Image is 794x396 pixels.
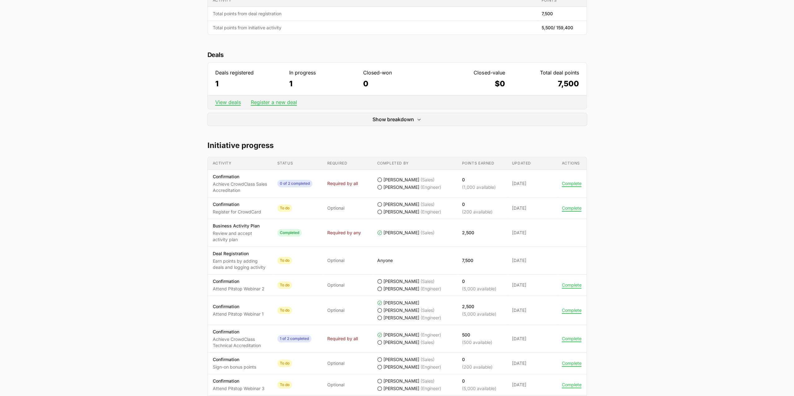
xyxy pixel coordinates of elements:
button: Complete [562,308,582,313]
th: Completed by [372,157,457,170]
a: View deals [215,99,241,105]
span: (Engineer) [421,315,441,321]
span: [DATE] [512,205,552,211]
p: Confirmation [213,303,264,310]
span: [PERSON_NAME] [383,364,419,370]
span: / 159,400 [553,25,573,30]
th: Activity [208,157,272,170]
th: Required [322,157,372,170]
svg: Expand/Collapse [416,117,421,122]
p: (1,000 available) [462,184,496,190]
span: [PERSON_NAME] [383,356,419,363]
h2: Initiative progress [207,141,587,150]
p: Confirmation [213,378,265,384]
section: Deal statistics [207,50,587,126]
span: Total points from initiative activity [213,25,532,31]
p: Business Activity Plan [213,223,267,229]
span: [PERSON_NAME] [383,201,419,208]
span: (Sales) [421,356,435,363]
span: [DATE] [512,307,552,313]
span: (Sales) [421,307,435,313]
p: 0 [462,278,496,284]
th: Actions [557,157,587,170]
span: [DATE] [512,180,552,187]
button: Complete [562,336,582,341]
p: Confirmation [213,329,267,335]
p: Attend Pitstop Webinar 2 [213,286,265,292]
span: (Engineer) [421,332,441,338]
p: Sign-on bonus points [213,364,256,370]
span: [PERSON_NAME] [383,332,419,338]
span: Optional [327,257,344,264]
p: Earn points by adding deals and logging activity [213,258,267,270]
span: Required by all [327,180,358,187]
button: Complete [562,360,582,366]
p: Register for CrowdCard [213,209,261,215]
p: 7,500 [462,257,473,264]
p: (200 available) [462,364,493,370]
p: 500 [462,332,492,338]
span: [PERSON_NAME] [383,307,419,313]
p: Confirmation [213,278,265,284]
span: Required by any [327,230,361,236]
span: Optional [327,205,344,211]
p: Confirmation [213,174,267,180]
p: Confirmation [213,201,261,208]
p: Deal Registration [213,250,267,257]
span: (Sales) [421,230,435,236]
span: [PERSON_NAME] [383,278,419,284]
span: [PERSON_NAME] [383,230,419,236]
dt: Deals registered [215,69,283,76]
th: Points earned [457,157,507,170]
span: [PERSON_NAME] [383,177,419,183]
span: Show breakdown [373,116,414,123]
span: Required by all [327,336,358,342]
span: [PERSON_NAME] [383,300,419,306]
span: (Sales) [421,201,435,208]
p: Attend Pitstop Webinar 1 [213,311,264,317]
span: 5,500 [542,25,573,31]
p: Attend Pitstop Webinar 3 [213,385,265,392]
dd: $0 [437,79,505,89]
span: [DATE] [512,360,552,366]
span: [DATE] [512,282,552,288]
span: Optional [327,307,344,313]
span: [PERSON_NAME] [383,339,419,346]
p: Confirmation [213,356,256,363]
span: (Engineer) [421,209,441,215]
span: (Engineer) [421,385,441,392]
p: (5,000 available) [462,286,496,292]
button: Complete [562,205,582,211]
p: 0 [462,378,496,384]
p: Review and accept activity plan [213,230,267,243]
span: (Sales) [421,177,435,183]
span: [PERSON_NAME] [383,184,419,190]
span: (Engineer) [421,184,441,190]
span: (Sales) [421,378,435,384]
span: (Engineer) [421,286,441,292]
span: [DATE] [512,382,552,388]
p: (5,000 available) [462,385,496,392]
p: 0 [462,356,493,363]
span: Total points from deal registration [213,11,532,17]
p: 0 [462,201,493,208]
dd: 7,500 [511,79,579,89]
span: (Sales) [421,278,435,284]
span: [PERSON_NAME] [383,385,419,392]
button: Complete [562,181,582,186]
p: (200 available) [462,209,493,215]
th: Status [272,157,322,170]
p: Anyone [377,257,393,264]
span: Optional [327,360,344,366]
th: Updated [507,157,557,170]
p: (500 available) [462,339,492,346]
span: [PERSON_NAME] [383,315,419,321]
p: (5,000 available) [462,311,496,317]
button: Complete [562,382,582,388]
span: [DATE] [512,230,552,236]
dt: Closed-won [363,69,431,76]
dd: 0 [363,79,431,89]
p: Achieve CrowdClass Sales Accreditation [213,181,267,193]
span: (Engineer) [421,364,441,370]
h2: Deals [207,50,587,60]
